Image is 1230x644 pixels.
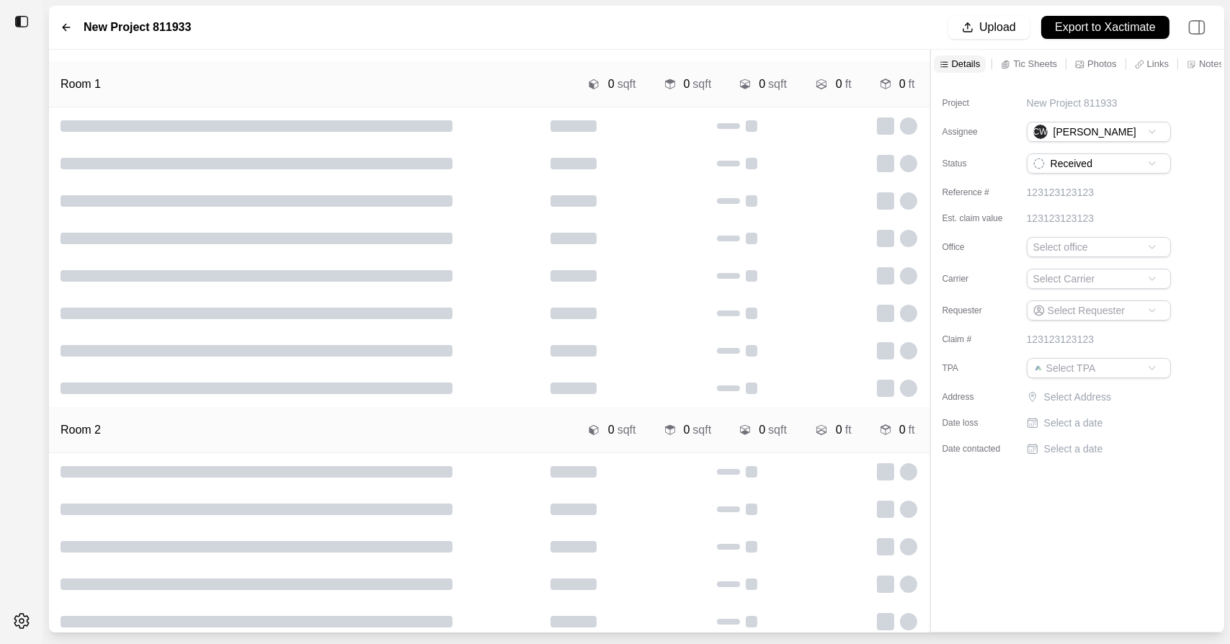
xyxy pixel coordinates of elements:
p: Links [1147,58,1169,70]
p: 0 [899,76,906,93]
p: 0 [608,421,615,439]
img: rectangle-floor-area.svg [816,79,827,89]
img: right-panel.svg [1181,12,1213,43]
p: sqft [692,76,711,93]
label: Requester [942,305,1015,316]
label: Assignee [942,126,1015,138]
p: 123123123123 [1027,211,1094,225]
p: 0 [608,76,615,93]
p: 0 [759,421,765,439]
label: Date contacted [942,443,1015,455]
label: Address [942,391,1015,403]
p: ft [845,421,852,439]
img: rectangle-roof.svg [740,79,750,89]
p: Photos [1087,58,1116,70]
p: ft [909,76,915,93]
img: rectangle-roof-area.svg [881,79,891,89]
h1: Room 2 [61,421,101,439]
p: sqft [618,421,636,439]
p: Tic Sheets [1013,58,1057,70]
p: Details [952,58,981,70]
img: rectangle-floor-area.svg [816,425,827,435]
p: 0 [899,421,906,439]
label: Project [942,97,1015,109]
p: New Project 811933 [1027,96,1118,110]
p: sqft [618,76,636,93]
p: ft [909,421,915,439]
p: Export to Xactimate [1055,19,1156,36]
label: Status [942,158,1015,169]
label: Reference # [942,187,1015,198]
label: TPA [942,362,1015,374]
p: 123123123123 [1027,332,1094,346]
p: ft [845,76,852,93]
p: 0 [684,421,690,439]
label: Est. claim value [942,213,1015,224]
p: Select Address [1044,390,1174,404]
label: Carrier [942,273,1015,285]
label: Claim # [942,334,1015,345]
button: Upload [948,16,1030,39]
p: 0 [684,76,690,93]
p: Select a date [1044,416,1103,430]
button: Export to Xactimate [1041,16,1169,39]
p: Select a date [1044,442,1103,456]
p: 123123123123 [1027,185,1094,200]
p: Upload [979,19,1016,36]
p: Notes [1199,58,1224,70]
img: rectangle-floor.svg [665,424,675,435]
h1: Room 1 [61,76,101,93]
img: toggle sidebar [14,14,29,29]
p: 0 [836,76,842,93]
p: 0 [759,76,765,93]
img: rectangle-floor.svg [665,79,675,89]
p: sqft [768,76,787,93]
label: New Project 811933 [84,19,191,36]
label: Office [942,241,1015,253]
p: sqft [768,421,787,439]
img: rectangle-roof-area.svg [881,424,891,435]
label: Date loss [942,417,1015,429]
p: sqft [692,421,711,439]
img: rectangle-roof.svg [740,424,750,435]
p: 0 [836,421,842,439]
